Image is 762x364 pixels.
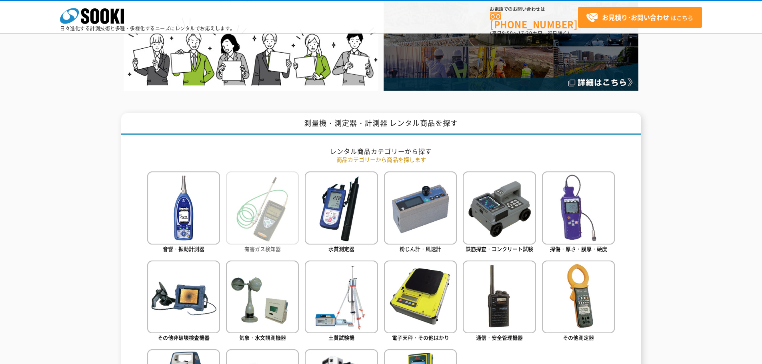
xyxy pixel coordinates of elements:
span: 鉄筋探査・コンクリート試験 [466,245,533,253]
span: 粉じん計・風速計 [400,245,441,253]
a: 探傷・厚さ・膜厚・硬度 [542,171,615,254]
a: 鉄筋探査・コンクリート試験 [463,171,536,254]
img: 有害ガス検知器 [226,171,299,244]
a: 土質試験機 [305,261,378,343]
span: その他非破壊検査機器 [158,334,210,341]
a: [PHONE_NUMBER] [490,12,578,29]
span: 電子天秤・その他はかり [392,334,449,341]
span: 音響・振動計測器 [163,245,204,253]
a: 水質測定器 [305,171,378,254]
span: 気象・水文観測機器 [239,334,286,341]
a: 粉じん計・風速計 [384,171,457,254]
a: 音響・振動計測器 [147,171,220,254]
a: 有害ガス検知器 [226,171,299,254]
p: 商品カテゴリーから商品を探します [147,155,615,164]
img: 鉄筋探査・コンクリート試験 [463,171,536,244]
img: 水質測定器 [305,171,378,244]
span: 土質試験機 [328,334,354,341]
span: 通信・安全管理機器 [476,334,523,341]
img: 探傷・厚さ・膜厚・硬度 [542,171,615,244]
span: 探傷・厚さ・膜厚・硬度 [550,245,607,253]
span: 8:50 [502,30,513,37]
strong: お見積り･お問い合わせ [602,12,669,22]
span: (平日 ～ 土日、祝日除く) [490,30,569,37]
img: 土質試験機 [305,261,378,333]
img: その他測定器 [542,261,615,333]
a: 通信・安全管理機器 [463,261,536,343]
span: お電話でのお問い合わせは [490,7,578,12]
a: 電子天秤・その他はかり [384,261,457,343]
h2: レンタル商品カテゴリーから探す [147,147,615,155]
span: はこちら [586,12,693,24]
span: 水質測定器 [328,245,354,253]
img: 粉じん計・風速計 [384,171,457,244]
span: 17:30 [518,30,532,37]
img: 通信・安全管理機器 [463,261,536,333]
a: その他非破壊検査機器 [147,261,220,343]
h1: 測量機・測定器・計測器 レンタル商品を探す [121,113,641,135]
span: 有害ガス検知器 [244,245,281,253]
img: 気象・水文観測機器 [226,261,299,333]
img: 音響・振動計測器 [147,171,220,244]
p: 日々進化する計測技術と多種・多様化するニーズにレンタルでお応えします。 [60,26,235,31]
span: その他測定器 [563,334,594,341]
img: その他非破壊検査機器 [147,261,220,333]
a: 気象・水文観測機器 [226,261,299,343]
a: その他測定器 [542,261,615,343]
a: お見積り･お問い合わせはこちら [578,7,702,28]
img: 電子天秤・その他はかり [384,261,457,333]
